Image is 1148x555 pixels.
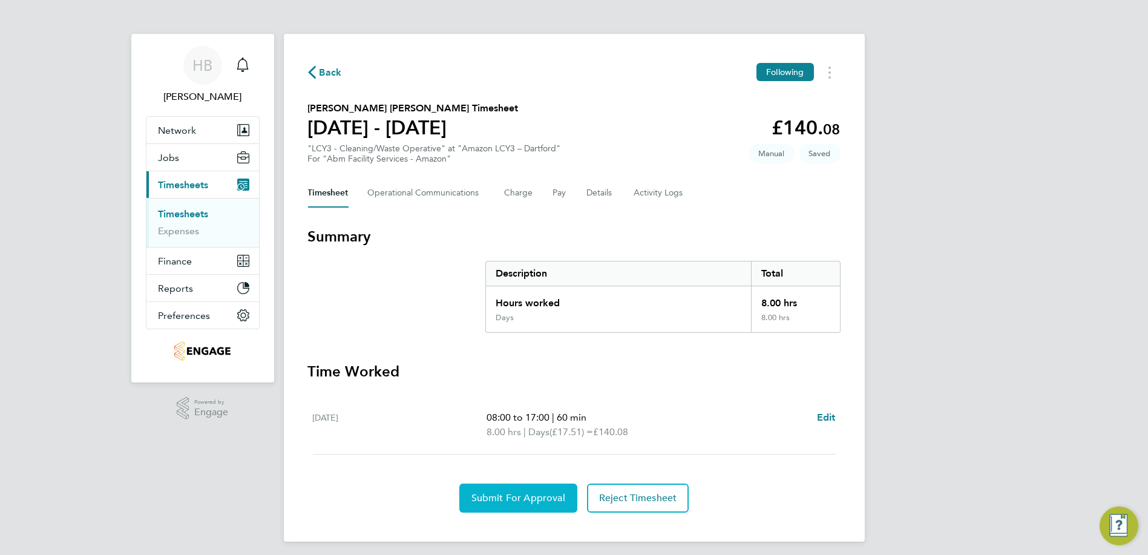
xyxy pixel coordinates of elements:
span: HB [192,57,212,73]
a: HB[PERSON_NAME] [146,46,260,104]
span: £140.08 [593,426,628,438]
div: Summary [485,261,841,333]
span: 8.00 hrs [487,426,521,438]
a: Go to home page [146,341,260,361]
button: Timesheets Menu [819,63,841,82]
a: Expenses [159,225,200,237]
h2: [PERSON_NAME] [PERSON_NAME] Timesheet [308,101,519,116]
span: Reports [159,283,194,294]
h3: Time Worked [308,362,841,381]
div: [DATE] [313,410,487,439]
button: Reject Timesheet [587,484,689,513]
span: Powered by [194,397,228,407]
span: Following [766,67,804,77]
button: Jobs [146,144,259,171]
span: Harry Barfoot [146,90,260,104]
span: (£17.51) = [549,426,593,438]
span: Engage [194,407,228,418]
button: Engage Resource Center [1100,507,1138,545]
div: Timesheets [146,198,259,247]
img: regentfm-logo-retina.png [174,341,231,361]
div: For "Abm Facility Services - Amazon" [308,154,561,164]
button: Activity Logs [634,179,685,208]
span: Finance [159,255,192,267]
a: Powered byEngage [177,397,228,420]
button: Reports [146,275,259,301]
button: Timesheets [146,171,259,198]
button: Preferences [146,302,259,329]
span: 60 min [557,412,586,423]
nav: Main navigation [131,34,274,383]
span: Timesheets [159,179,209,191]
span: This timesheet was manually created. [749,143,795,163]
span: 08:00 to 17:00 [487,412,549,423]
h1: [DATE] - [DATE] [308,116,519,140]
span: | [552,412,554,423]
span: Preferences [159,310,211,321]
button: Back [308,65,342,80]
h3: Summary [308,227,841,246]
span: 08 [824,120,841,138]
app-decimal: £140. [772,116,841,139]
div: 8.00 hrs [751,313,839,332]
span: Back [320,65,342,80]
button: Finance [146,248,259,274]
button: Following [756,63,813,81]
div: Hours worked [486,286,752,313]
button: Network [146,117,259,143]
div: Days [496,313,514,323]
span: | [523,426,526,438]
div: "LCY3 - Cleaning/Waste Operative" at "Amazon LCY3 – Dartford" [308,143,561,164]
section: Timesheet [308,227,841,513]
a: Timesheets [159,208,209,220]
span: Submit For Approval [471,492,565,504]
span: Days [528,425,549,439]
a: Edit [817,410,836,425]
button: Pay [553,179,568,208]
div: Description [486,261,752,286]
button: Timesheet [308,179,349,208]
span: Network [159,125,197,136]
div: Total [751,261,839,286]
span: Reject Timesheet [599,492,677,504]
span: Jobs [159,152,180,163]
span: This timesheet is Saved. [799,143,841,163]
button: Charge [505,179,534,208]
span: Edit [817,412,836,423]
div: 8.00 hrs [751,286,839,313]
button: Operational Communications [368,179,485,208]
button: Details [587,179,615,208]
button: Submit For Approval [459,484,577,513]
